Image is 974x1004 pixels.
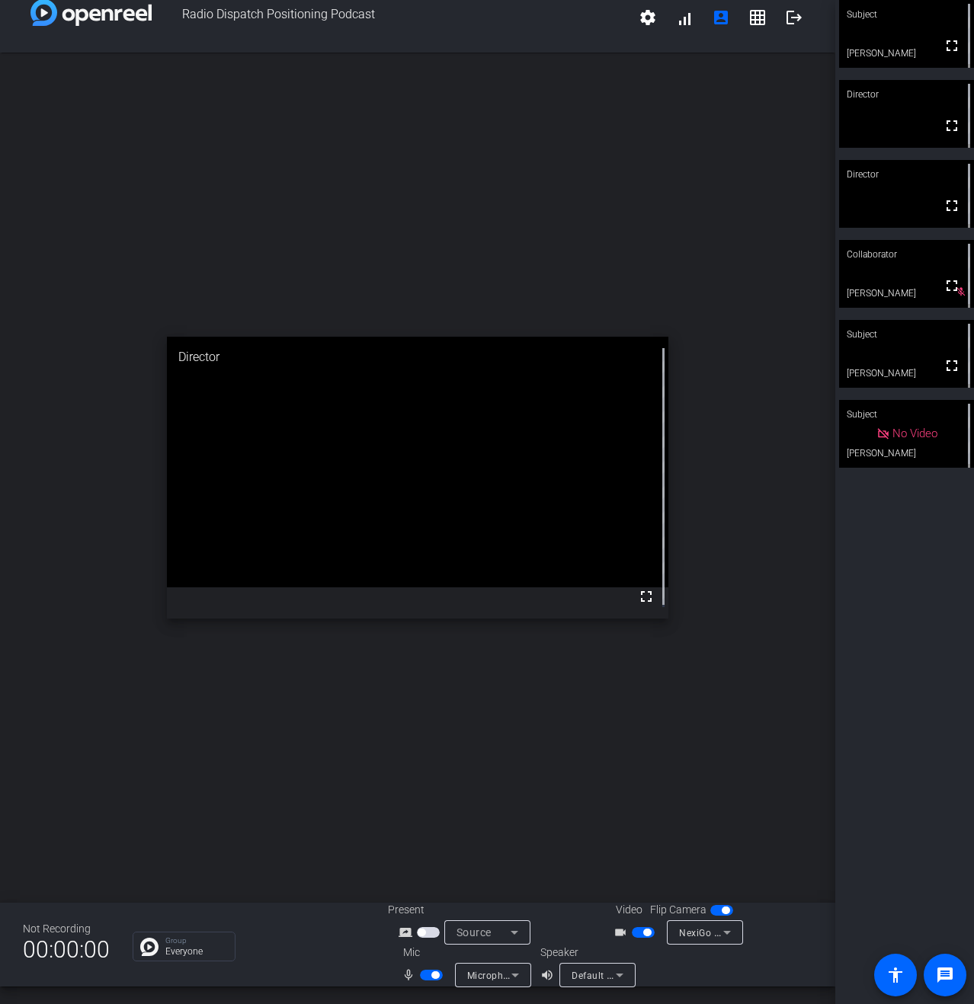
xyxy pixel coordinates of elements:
span: 00:00:00 [23,931,110,968]
div: Subject [839,400,974,429]
mat-icon: fullscreen [943,357,961,375]
mat-icon: accessibility [886,966,905,984]
span: No Video [892,427,937,440]
div: Director [839,160,974,189]
span: Flip Camera [650,902,706,918]
mat-icon: account_box [712,8,730,27]
mat-icon: settings [639,8,657,27]
div: Mic [388,945,540,961]
span: Microphone (USB PnP Audio Device) (0c76:161e) [467,969,686,981]
div: Present [388,902,540,918]
mat-icon: screen_share_outline [399,923,417,942]
mat-icon: grid_on [748,8,767,27]
div: Collaborator [839,240,974,269]
mat-icon: fullscreen [943,277,961,295]
p: Everyone [165,947,227,956]
span: Video [616,902,642,918]
mat-icon: logout [785,8,803,27]
div: Not Recording [23,921,110,937]
p: Group [165,937,227,945]
mat-icon: fullscreen [943,117,961,135]
span: Source [457,926,492,938]
div: Director [167,337,668,378]
mat-icon: fullscreen [637,587,655,606]
div: Director [839,80,974,109]
mat-icon: fullscreen [943,197,961,215]
div: Subject [839,320,974,349]
span: NexiGo N660 FHD Webcam (3443:660b) [679,926,860,938]
mat-icon: videocam_outline [614,923,632,942]
div: Speaker [540,945,632,961]
mat-icon: mic_none [402,966,420,984]
mat-icon: message [936,966,954,984]
img: Chat Icon [140,938,159,956]
span: Default - Headset (HP Thunderbolt Dock Audio Headset) (03f0:0269) [572,969,879,981]
mat-icon: fullscreen [943,37,961,55]
mat-icon: volume_up [540,966,559,984]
